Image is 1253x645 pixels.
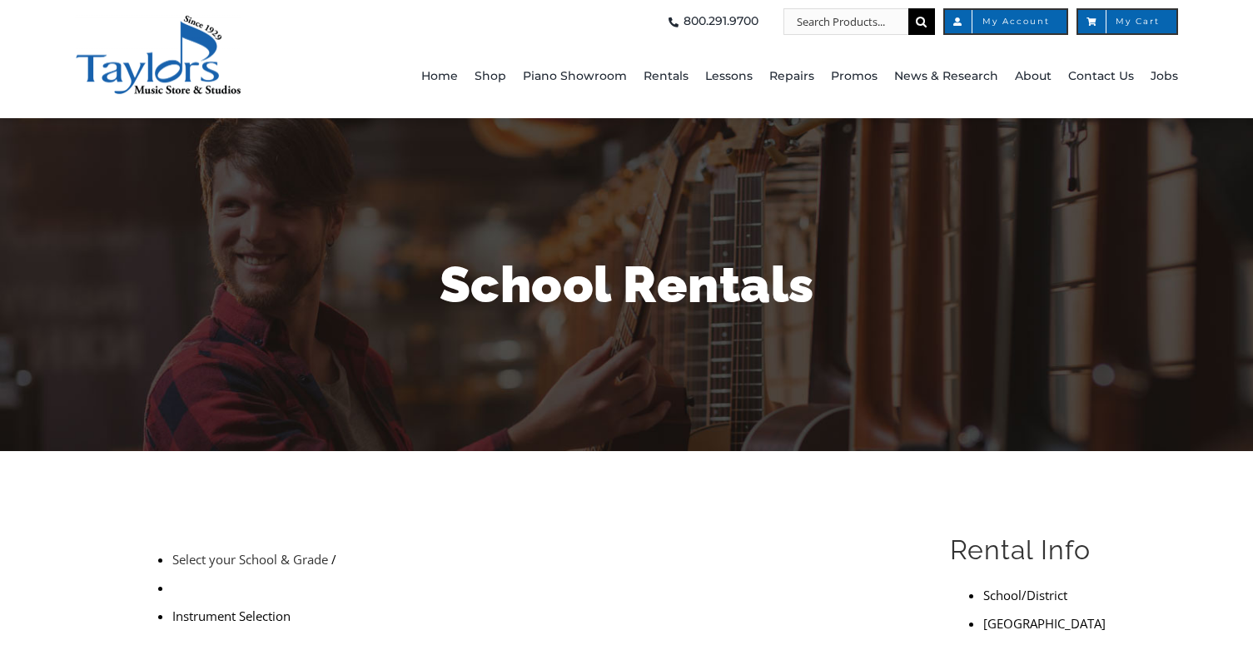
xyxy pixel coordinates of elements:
a: About [1015,35,1052,118]
a: Home [421,35,458,118]
li: Instrument Selection [172,602,911,630]
span: Home [421,63,458,90]
a: Rentals [644,35,689,118]
a: Shop [475,35,506,118]
span: Shop [475,63,506,90]
a: My Cart [1076,8,1178,35]
span: Lessons [705,63,753,90]
a: Repairs [769,35,814,118]
a: Lessons [705,35,753,118]
a: My Account [943,8,1068,35]
span: My Cart [1095,17,1160,26]
input: Search Products... [783,8,908,35]
span: Jobs [1151,63,1178,90]
a: 800.291.9700 [664,8,758,35]
span: Piano Showroom [523,63,627,90]
nav: Top Right [362,8,1178,35]
a: News & Research [894,35,998,118]
span: Repairs [769,63,814,90]
span: Contact Us [1068,63,1134,90]
span: Promos [831,63,878,90]
input: Search [908,8,935,35]
nav: Main Menu [362,35,1178,118]
h1: School Rentals [140,250,1114,320]
a: taylors-music-store-west-chester [75,12,241,29]
a: Piano Showroom [523,35,627,118]
h2: Rental Info [950,533,1114,568]
a: Select your School & Grade [172,551,328,568]
span: 800.291.9700 [684,8,758,35]
li: School/District [983,581,1114,609]
li: [GEOGRAPHIC_DATA] [983,609,1114,638]
span: About [1015,63,1052,90]
a: Promos [831,35,878,118]
span: Rentals [644,63,689,90]
a: Contact Us [1068,35,1134,118]
span: / [331,551,336,568]
a: Jobs [1151,35,1178,118]
span: News & Research [894,63,998,90]
span: My Account [962,17,1050,26]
